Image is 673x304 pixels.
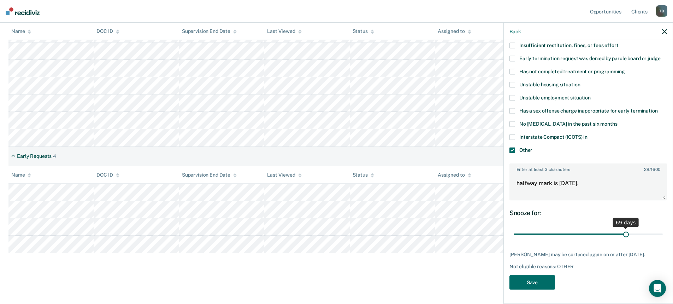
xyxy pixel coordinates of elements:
[509,252,667,258] div: [PERSON_NAME] may be surfaced again on or after [DATE].
[510,164,666,172] label: Enter at least 3 characters
[509,263,667,269] div: Not eligible reasons: OTHER
[267,28,301,34] div: Last Viewed
[353,172,374,178] div: Status
[6,7,40,15] img: Recidiviz
[17,153,52,159] div: Early Requests
[96,172,119,178] div: DOC ID
[644,167,649,172] span: 28
[438,28,471,34] div: Assigned to
[182,172,237,178] div: Supervision End Date
[267,172,301,178] div: Last Viewed
[353,28,374,34] div: Status
[649,280,666,297] div: Open Intercom Messenger
[519,121,617,126] span: No [MEDICAL_DATA] in the past six months
[613,218,639,227] div: 69 days
[53,153,56,159] div: 4
[11,28,31,34] div: Name
[656,5,667,17] div: T B
[96,28,119,34] div: DOC ID
[519,134,588,139] span: Interstate Compact (ICOTS) in
[438,172,471,178] div: Assigned to
[644,167,660,172] span: / 1600
[510,173,666,200] textarea: halfway mark is [DATE].
[519,81,580,87] span: Unstable housing situation
[11,172,31,178] div: Name
[509,275,555,289] button: Save
[509,28,521,34] button: Back
[519,94,591,100] span: Unstable employment situation
[509,209,667,217] div: Snooze for:
[519,147,532,153] span: Other
[519,68,625,74] span: Has not completed treatment or programming
[519,108,658,113] span: Has a sex offense charge inappropriate for early termination
[182,28,237,34] div: Supervision End Date
[519,42,618,48] span: Insufficient restitution, fines, or fees effort
[519,55,660,61] span: Early termination request was denied by parole board or judge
